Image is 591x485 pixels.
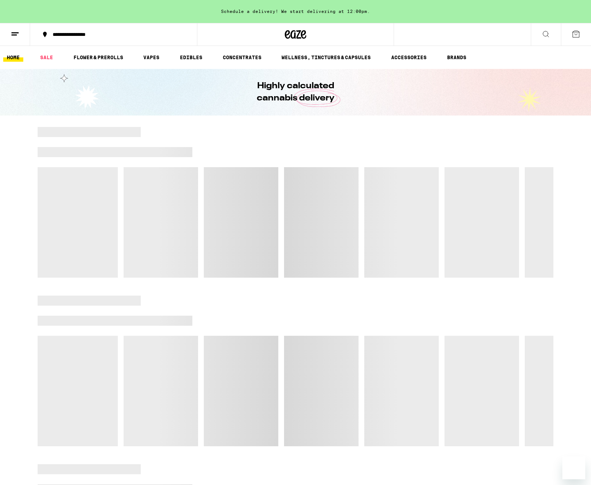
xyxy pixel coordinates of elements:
a: SALE [37,53,57,62]
iframe: Button to launch messaging window [562,456,585,479]
h1: Highly calculated cannabis delivery [236,80,355,104]
a: WELLNESS, TINCTURES & CAPSULES [278,53,374,62]
a: HOME [3,53,23,62]
a: EDIBLES [176,53,206,62]
a: ACCESSORIES [388,53,430,62]
a: CONCENTRATES [219,53,265,62]
a: VAPES [140,53,163,62]
a: FLOWER & PREROLLS [70,53,127,62]
a: BRANDS [443,53,470,62]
